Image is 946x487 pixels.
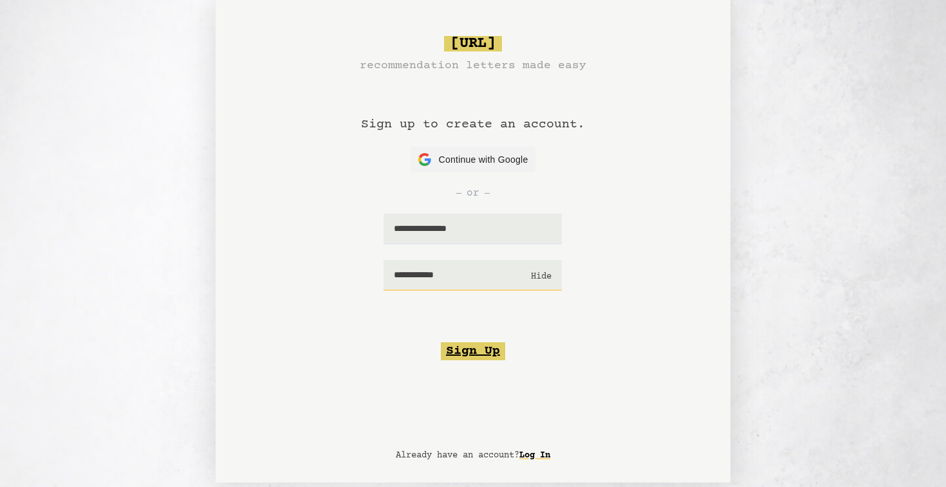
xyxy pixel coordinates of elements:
[531,270,552,283] button: Hide
[439,153,528,167] span: Continue with Google
[360,57,586,75] h3: recommendation letters made easy
[519,445,550,466] a: Log In
[441,342,505,360] button: Sign Up
[467,185,479,201] span: or
[411,147,536,172] button: Continue with Google
[396,449,550,462] p: Already have an account?
[361,75,585,147] h1: Sign up to create an account.
[444,36,502,51] span: [URL]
